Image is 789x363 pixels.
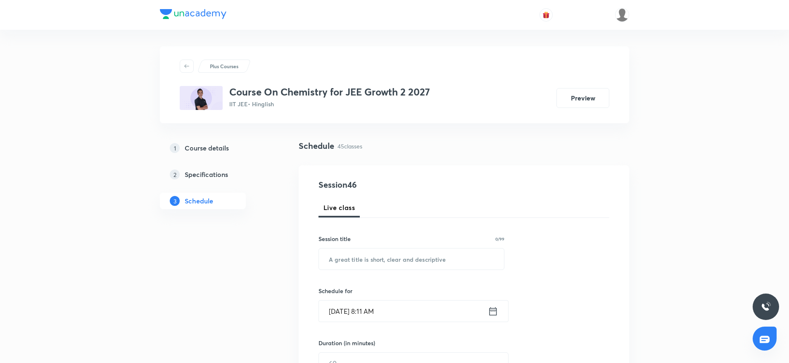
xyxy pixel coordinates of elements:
[318,287,504,295] h6: Schedule for
[160,9,226,19] img: Company Logo
[170,196,180,206] p: 3
[160,9,226,21] a: Company Logo
[160,166,272,183] a: 2Specifications
[229,86,430,98] h3: Course On Chemistry for JEE Growth 2 2027
[556,88,609,108] button: Preview
[299,140,334,152] h4: Schedule
[323,203,355,213] span: Live class
[180,86,223,110] img: B024A67C-933F-4E5A-B29C-22EB0CD8A243_plus.png
[542,11,550,19] img: avatar
[170,143,180,153] p: 1
[318,339,375,347] h6: Duration (in minutes)
[319,248,504,270] input: A great title is short, clear and descriptive
[495,237,504,241] p: 0/99
[615,8,629,22] img: Shivank
[318,179,469,191] h4: Session 46
[229,100,430,108] p: IIT JEE • Hinglish
[761,302,771,312] img: ttu
[210,62,238,70] p: Plus Courses
[337,142,362,150] p: 45 classes
[185,170,228,179] h5: Specifications
[185,143,229,153] h5: Course details
[185,196,213,206] h5: Schedule
[160,140,272,156] a: 1Course details
[539,8,553,21] button: avatar
[318,234,351,243] h6: Session title
[170,170,180,179] p: 2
